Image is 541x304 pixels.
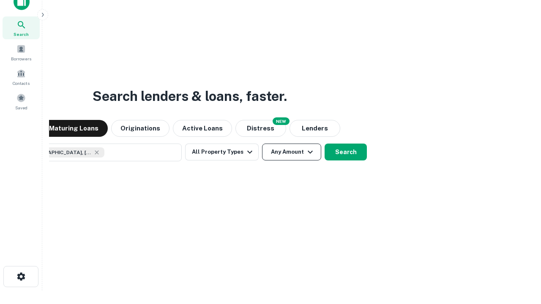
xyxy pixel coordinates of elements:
button: Maturing Loans [40,120,108,137]
button: Originations [111,120,169,137]
a: Borrowers [3,41,40,64]
button: Any Amount [262,144,321,160]
button: Search [325,144,367,160]
span: Saved [15,104,27,111]
span: [GEOGRAPHIC_DATA], [GEOGRAPHIC_DATA], [GEOGRAPHIC_DATA] [28,149,92,156]
button: Active Loans [173,120,232,137]
span: Search [14,31,29,38]
span: Borrowers [11,55,31,62]
button: Lenders [290,120,340,137]
button: [GEOGRAPHIC_DATA], [GEOGRAPHIC_DATA], [GEOGRAPHIC_DATA] [13,144,182,161]
a: Saved [3,90,40,113]
div: NEW [273,117,290,125]
button: All Property Types [185,144,259,160]
h3: Search lenders & loans, faster. [93,86,287,106]
iframe: Chat Widget [499,236,541,277]
span: Contacts [13,80,30,87]
a: Search [3,16,40,39]
button: Search distressed loans with lien and other non-mortgage details. [235,120,286,137]
a: Contacts [3,65,40,88]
